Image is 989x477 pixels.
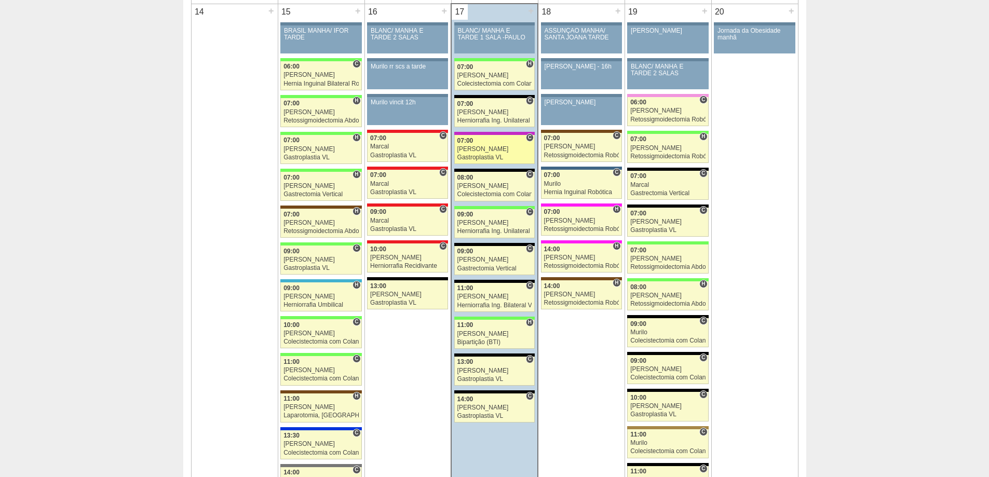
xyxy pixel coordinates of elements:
div: 19 [625,4,641,20]
a: C 08:00 [PERSON_NAME] Colecistectomia com Colangiografia VL [454,172,535,201]
div: Key: Blanc [454,390,535,393]
a: H 08:00 [PERSON_NAME] Retossigmoidectomia Abdominal VL [627,281,708,310]
a: Jornada da Obesidade manhã [714,25,795,53]
div: Key: Brasil [627,131,708,134]
div: [PERSON_NAME] [283,367,359,374]
a: [PERSON_NAME] - 16h [541,61,622,89]
div: Gastroplastia VL [283,265,359,271]
span: 08:00 [457,174,473,181]
span: 07:00 [457,100,473,107]
span: Hospital [613,279,620,287]
span: Hospital [699,280,707,288]
div: Key: Assunção [367,240,448,243]
div: Key: Blanc [454,353,535,357]
div: Key: Blanc [627,168,708,171]
span: Consultório [526,97,534,105]
div: Key: Assunção [367,167,448,170]
span: 10:00 [630,394,646,401]
span: Consultório [439,205,447,213]
a: C 09:00 [PERSON_NAME] Gastrectomia Vertical [454,246,535,275]
a: 13:00 [PERSON_NAME] Gastroplastia VL [367,280,448,309]
div: Gastroplastia VL [370,299,445,306]
span: 09:00 [630,357,646,364]
span: Hospital [353,207,360,215]
div: Key: São Luiz - Itaim [280,427,361,430]
div: Key: Brasil [280,169,361,172]
div: Retossigmoidectomia Robótica [544,299,619,306]
div: Gastroplastia VL [630,227,706,234]
a: C 07:00 [PERSON_NAME] Gastroplastia VL [454,135,535,164]
span: 07:00 [630,172,646,180]
div: Key: Brasil [280,242,361,246]
a: C 07:00 [PERSON_NAME] Retossigmoidectomia Robótica [541,133,622,162]
span: 09:00 [457,211,473,218]
span: 07:00 [544,171,560,179]
a: C 09:00 [PERSON_NAME] Colecistectomia com Colangiografia VL [627,355,708,384]
a: BLANC/ MANHÃ E TARDE 1 SALA -PAULO [454,25,535,53]
span: Consultório [439,131,447,140]
div: Jornada da Obesidade manhã [717,28,792,41]
span: Consultório [526,392,534,400]
div: [PERSON_NAME] [544,143,619,150]
div: [PERSON_NAME] [631,28,705,34]
div: Herniorrafia Recidivante [370,263,445,269]
div: Colecistectomia com Colangiografia VL [283,338,359,345]
div: [PERSON_NAME] [630,292,706,299]
div: Retossigmoidectomia Robótica [630,116,706,123]
div: Key: Santa Catarina [280,464,361,467]
div: Retossigmoidectomia Robótica [544,152,619,159]
a: C 07:00 [PERSON_NAME] Gastroplastia VL [627,208,708,237]
div: [PERSON_NAME] [457,404,532,411]
span: Consultório [526,244,534,253]
span: 14:00 [457,396,473,403]
div: [PERSON_NAME] [630,403,706,410]
div: Gastroplastia VL [370,226,445,233]
a: C 09:00 Murilo Colecistectomia com Colangiografia VL [627,318,708,347]
div: [PERSON_NAME] [370,254,445,261]
div: [PERSON_NAME] [630,366,706,373]
span: 06:00 [630,99,646,106]
div: Key: Assunção [367,130,448,133]
a: H 14:00 [PERSON_NAME] Retossigmoidectomia Robótica [541,243,622,272]
span: 14:00 [544,282,560,290]
span: Consultório [353,60,360,68]
span: Consultório [526,208,534,216]
a: Murilo vincit 12h [367,97,448,125]
div: Gastroplastia VL [370,189,445,196]
a: C 10:00 [PERSON_NAME] Gastroplastia VL [627,392,708,421]
div: Key: Aviso [627,58,708,61]
span: 07:00 [283,100,300,107]
span: Consultório [613,131,620,140]
span: Consultório [353,466,360,474]
div: Retossigmoidectomia Robótica [544,263,619,269]
span: 07:00 [370,134,386,142]
a: C 13:00 [PERSON_NAME] Gastroplastia VL [454,357,535,386]
div: Key: Neomater [280,279,361,282]
a: H 09:00 [PERSON_NAME] Herniorrafia Umbilical [280,282,361,311]
div: Key: Aviso [541,94,622,97]
span: 07:00 [630,210,646,217]
div: Key: Blanc [454,280,535,283]
div: Gastroplastia VL [283,154,359,161]
div: 20 [712,4,728,20]
span: 07:00 [283,174,300,181]
a: C 10:00 [PERSON_NAME] Colecistectomia com Colangiografia VL [280,319,361,348]
span: 07:00 [283,211,300,218]
div: Marcal [370,143,445,150]
a: C 07:00 Marcal Gastrectomia Vertical [627,171,708,200]
a: H 07:00 [PERSON_NAME] Gastrectomia Vertical [280,172,361,201]
span: Consultório [439,242,447,250]
div: + [440,4,449,18]
span: 07:00 [630,247,646,254]
a: H 11:00 [PERSON_NAME] Laparotomia, [GEOGRAPHIC_DATA], Drenagem, Bridas [280,393,361,423]
span: Hospital [699,132,707,141]
a: [PERSON_NAME] [627,25,708,53]
div: [PERSON_NAME] [457,331,532,337]
div: Retossigmoidectomia Abdominal VL [283,228,359,235]
span: 13:00 [457,358,473,365]
div: Key: Albert Einstein [627,94,708,97]
div: + [526,4,535,18]
a: H 07:00 [PERSON_NAME] Gastroplastia VL [280,135,361,164]
div: Herniorrafia Umbilical [283,302,359,308]
a: H 07:00 [PERSON_NAME] Colecistectomia com Colangiografia VL [454,61,535,90]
